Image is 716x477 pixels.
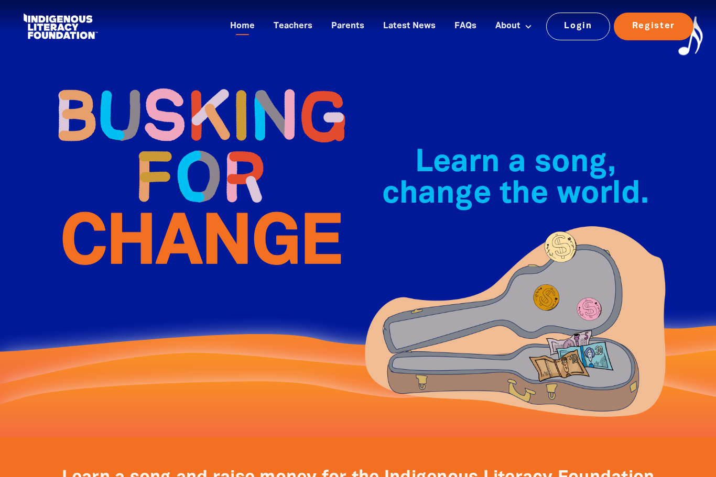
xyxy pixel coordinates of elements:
a: Home [224,18,261,35]
span: Learn a song, change the world. [382,149,649,209]
a: Teachers [267,18,319,35]
a: Login [546,13,611,40]
a: About [489,18,538,35]
a: Latest News [377,18,442,35]
a: Register [614,13,693,40]
a: Parents [325,18,371,35]
a: FAQs [448,18,483,35]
